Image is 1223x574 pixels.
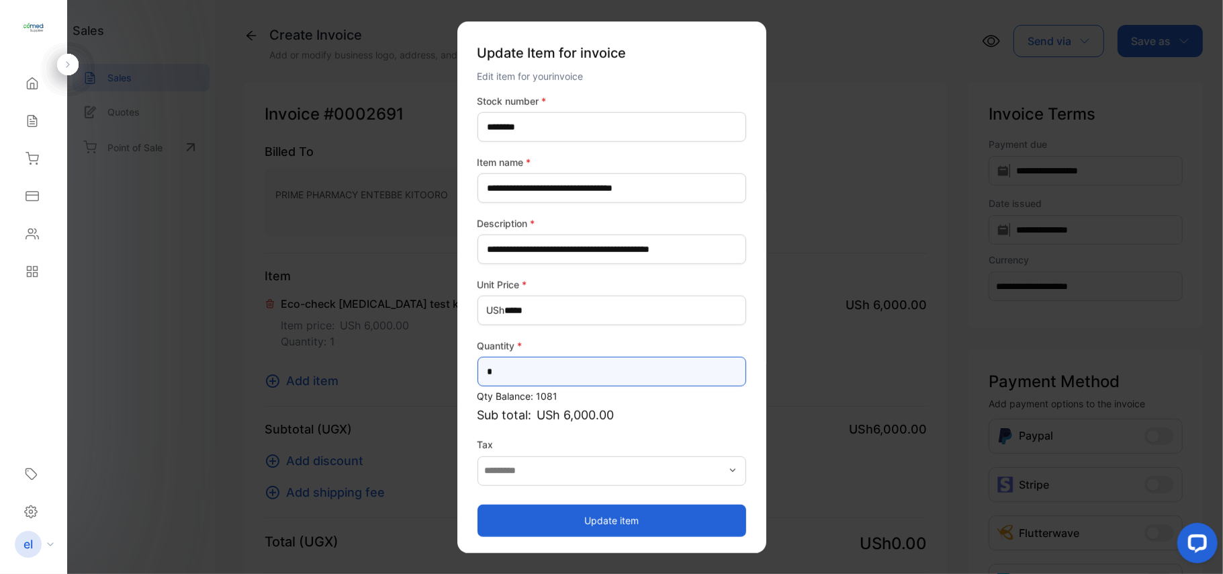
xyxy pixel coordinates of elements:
span: USh 6,000.00 [537,406,615,424]
label: Unit Price [478,278,746,292]
label: Description [478,216,746,231]
p: Qty Balance: 1081 [478,389,746,403]
p: Update Item for invoice [478,38,746,69]
span: Edit item for your invoice [478,71,584,82]
span: USh [487,303,505,317]
label: Item name [478,155,746,169]
label: Tax [478,438,746,452]
img: logo [24,17,44,38]
p: el [24,536,33,553]
button: Update item [478,504,746,536]
label: Quantity [478,339,746,353]
label: Stock number [478,94,746,108]
iframe: LiveChat chat widget [1167,518,1223,574]
p: Sub total: [478,406,746,424]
